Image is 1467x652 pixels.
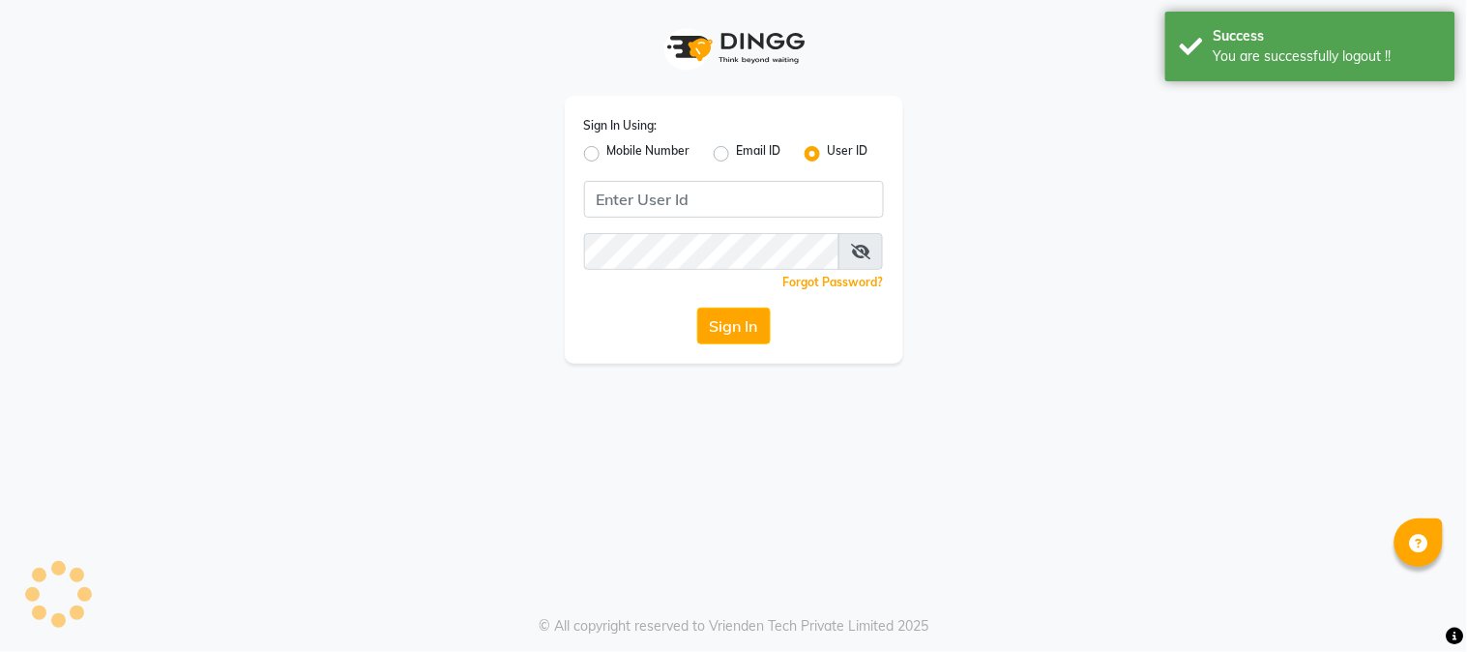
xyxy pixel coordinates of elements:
input: Username [584,233,840,270]
label: User ID [828,142,868,165]
input: Username [584,181,884,218]
button: Sign In [697,308,771,344]
label: Sign In Using: [584,117,658,134]
a: Forgot Password? [783,275,884,289]
div: You are successfully logout !! [1214,46,1441,67]
label: Mobile Number [607,142,690,165]
label: Email ID [737,142,781,165]
div: Success [1214,26,1441,46]
img: logo1.svg [657,19,811,76]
